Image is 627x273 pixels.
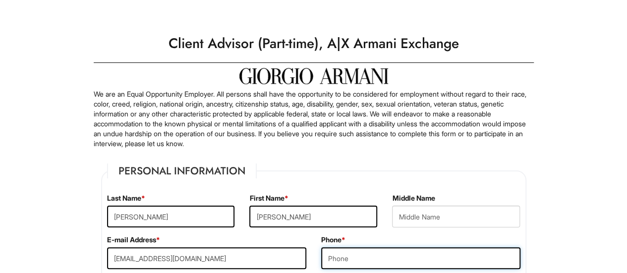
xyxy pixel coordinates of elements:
[249,206,377,227] input: First Name
[94,89,534,149] p: We are an Equal Opportunity Employer. All persons shall have the opportunity to be considered for...
[107,164,257,178] legend: Personal Information
[249,193,288,203] label: First Name
[321,235,345,245] label: Phone
[239,68,388,84] img: Giorgio Armani
[107,235,160,245] label: E-mail Address
[321,247,520,269] input: Phone
[392,193,435,203] label: Middle Name
[392,206,520,227] input: Middle Name
[89,30,539,57] h1: Client Advisor (Part-time), A|X Armani Exchange
[107,193,145,203] label: Last Name
[107,247,306,269] input: E-mail Address
[107,206,235,227] input: Last Name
